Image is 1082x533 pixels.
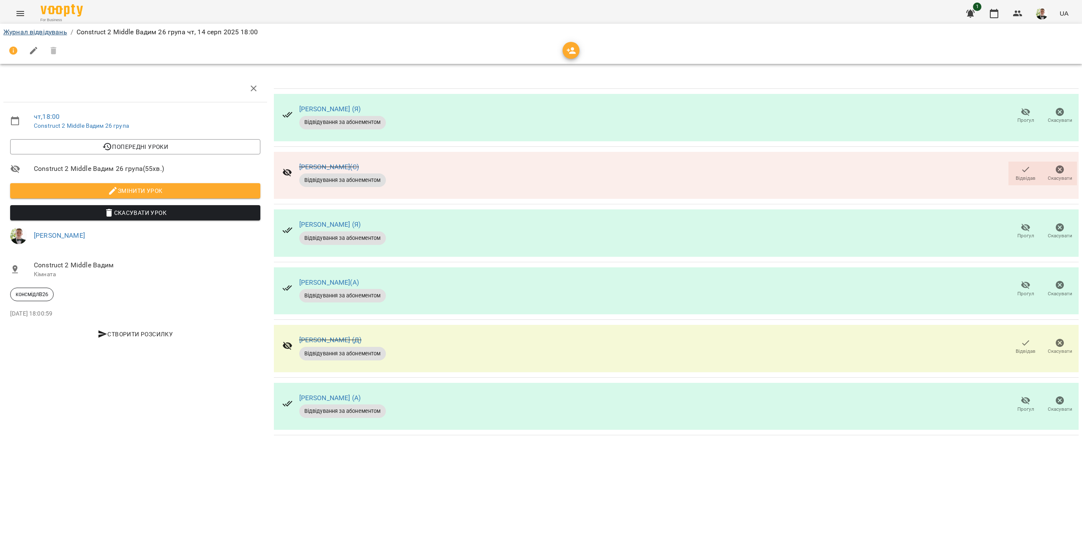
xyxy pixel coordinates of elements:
[299,407,386,415] span: Відвідування за абонементом
[299,278,359,286] a: [PERSON_NAME](А)
[1043,104,1077,128] button: Скасувати
[34,270,260,279] p: Кімната
[34,231,85,239] a: [PERSON_NAME]
[1008,162,1043,185] button: Відвідав
[17,208,254,218] span: Скасувати Урок
[299,220,361,228] a: [PERSON_NAME] (Я)
[11,291,53,298] span: консмідлВ26
[10,310,260,318] p: [DATE] 18:00:59
[10,327,260,342] button: Створити розсилку
[1017,406,1034,413] span: Прогул
[1008,220,1043,243] button: Прогул
[34,164,260,174] span: Construct 2 Middle Вадим 26 група ( 55 хв. )
[299,163,359,171] a: [PERSON_NAME](С)
[299,234,386,242] span: Відвідування за абонементом
[17,142,254,152] span: Попередні уроки
[1048,348,1072,355] span: Скасувати
[1043,277,1077,301] button: Скасувати
[1016,175,1036,182] span: Відвідав
[1017,117,1034,124] span: Прогул
[1060,9,1068,18] span: UA
[10,205,260,220] button: Скасувати Урок
[10,139,260,154] button: Попередні уроки
[1048,290,1072,297] span: Скасувати
[34,113,60,121] a: чт , 18:00
[1048,406,1072,413] span: Скасувати
[1008,393,1043,417] button: Прогул
[1008,277,1043,301] button: Прогул
[1043,220,1077,243] button: Скасувати
[14,329,257,339] span: Створити розсилку
[299,336,362,344] a: [PERSON_NAME] (Д)
[1008,335,1043,359] button: Відвідав
[77,27,258,37] p: Construct 2 Middle Вадим 26 група чт, 14 серп 2025 18:00
[1016,348,1036,355] span: Відвідав
[10,288,54,301] div: консмідлВ26
[1008,104,1043,128] button: Прогул
[1017,290,1034,297] span: Прогул
[299,176,386,184] span: Відвідування за абонементом
[1017,232,1034,239] span: Прогул
[1043,393,1077,417] button: Скасувати
[1048,232,1072,239] span: Скасувати
[299,105,361,113] a: [PERSON_NAME] (Я)
[34,260,260,270] span: Construct 2 Middle Вадим
[299,118,386,126] span: Відвідування за абонементом
[10,3,30,24] button: Menu
[1043,162,1077,185] button: Скасувати
[41,17,83,23] span: For Business
[3,27,1079,37] nav: breadcrumb
[1048,175,1072,182] span: Скасувати
[17,186,254,196] span: Змінити урок
[71,27,73,37] li: /
[1043,335,1077,359] button: Скасувати
[299,394,361,402] a: [PERSON_NAME] (А)
[1048,117,1072,124] span: Скасувати
[973,3,981,11] span: 1
[34,122,129,129] a: Construct 2 Middle Вадим 26 група
[299,292,386,299] span: Відвідування за абонементом
[41,4,83,16] img: Voopty Logo
[1056,5,1072,21] button: UA
[10,183,260,198] button: Змінити урок
[1036,8,1048,19] img: a36e7c9154db554d8e2cc68f12717264.jpg
[3,28,67,36] a: Журнал відвідувань
[10,227,27,244] img: a36e7c9154db554d8e2cc68f12717264.jpg
[299,350,386,357] span: Відвідування за абонементом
